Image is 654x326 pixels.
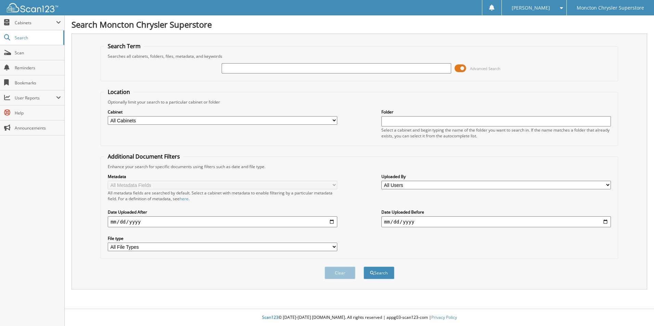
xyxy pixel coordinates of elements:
[7,3,58,12] img: scan123-logo-white.svg
[108,235,337,241] label: File type
[104,153,183,160] legend: Additional Document Filters
[104,53,614,59] div: Searches all cabinets, folders, files, metadata, and keywords
[381,216,611,227] input: end
[364,267,394,279] button: Search
[381,109,611,115] label: Folder
[325,267,355,279] button: Clear
[381,209,611,215] label: Date Uploaded Before
[104,88,133,96] legend: Location
[15,20,56,26] span: Cabinets
[15,65,61,71] span: Reminders
[381,174,611,179] label: Uploaded By
[381,127,611,139] div: Select a cabinet and begin typing the name of the folder you want to search in. If the name match...
[15,125,61,131] span: Announcements
[71,19,647,30] h1: Search Moncton Chrysler Superstore
[104,99,614,105] div: Optionally limit your search to a particular cabinet or folder
[620,293,654,326] iframe: Chat Widget
[15,80,61,86] span: Bookmarks
[180,196,188,202] a: here
[577,6,644,10] span: Moncton Chrysler Superstore
[104,42,144,50] legend: Search Term
[108,174,337,179] label: Metadata
[108,109,337,115] label: Cabinet
[108,209,337,215] label: Date Uploaded After
[431,314,457,320] a: Privacy Policy
[15,95,56,101] span: User Reports
[65,309,654,326] div: © [DATE]-[DATE] [DOMAIN_NAME]. All rights reserved | appg03-scan123-com |
[15,50,61,56] span: Scan
[15,35,60,41] span: Search
[470,66,500,71] span: Advanced Search
[262,314,278,320] span: Scan123
[15,110,61,116] span: Help
[104,164,614,169] div: Enhance your search for specific documents using filters such as date and file type.
[108,190,337,202] div: All metadata fields are searched by default. Select a cabinet with metadata to enable filtering b...
[512,6,550,10] span: [PERSON_NAME]
[108,216,337,227] input: start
